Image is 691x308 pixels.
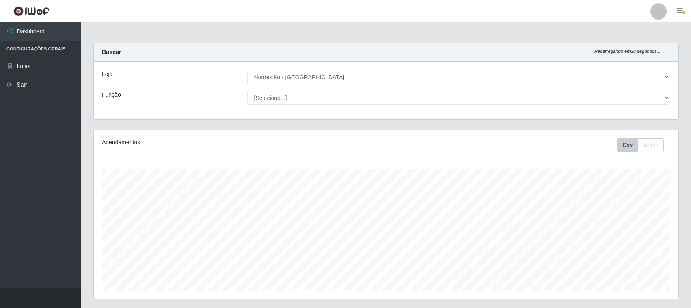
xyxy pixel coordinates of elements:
strong: Buscar [102,49,121,55]
div: Toolbar with button groups [617,138,670,152]
label: Loja [102,70,112,78]
i: Recarregando em 28 segundos... [594,49,661,54]
div: First group [617,138,664,152]
button: Day [617,138,638,152]
div: Agendamentos [102,138,332,147]
label: Função [102,91,121,99]
img: CoreUI Logo [13,6,50,16]
button: Month [637,138,664,152]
